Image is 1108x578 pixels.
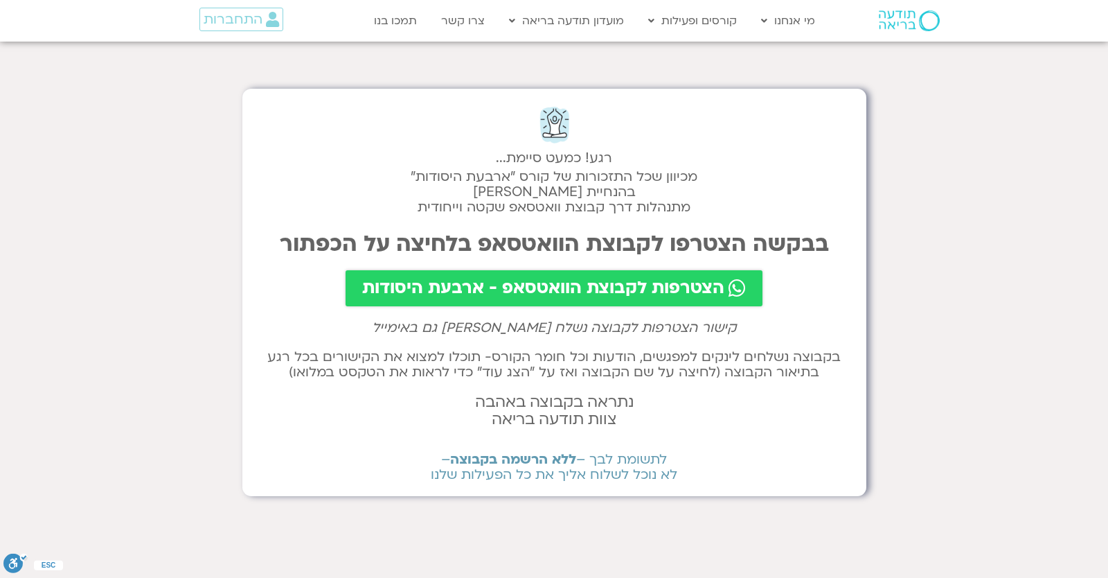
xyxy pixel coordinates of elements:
[204,12,262,27] span: התחברות
[256,169,852,215] h2: מכיוון שכל התזכורות של קורס "ארבעת היסודות" בהנחיית [PERSON_NAME] מתנהלות דרך קבוצת וואטסאפ שקטה ...
[362,279,724,298] span: הצטרפות לקבוצת הוואטסאפ - ארבעת היסודות
[199,8,283,31] a: התחברות
[502,8,631,34] a: מועדון תודעה בריאה
[450,450,576,468] b: ללא הרשמה בקבוצה
[256,394,852,428] h2: נתראה בקבוצה באהבה צוות תודעה בריאה
[367,8,424,34] a: תמכו בנו
[754,8,822,34] a: מי אנחנו
[879,10,940,31] img: תודעה בריאה
[434,8,492,34] a: צרו קשר
[256,157,852,159] h2: רגע! כמעט סיימת...
[256,452,852,482] h2: לתשומת לבך – – לא נוכל לשלוח אליך את כל הפעילות שלנו
[641,8,744,34] a: קורסים ופעילות
[256,231,852,256] h2: בבקשה הצטרפו לקבוצת הוואטסאפ בלחיצה על הכפתור
[346,270,762,306] a: הצטרפות לקבוצת הוואטסאפ - ארבעת היסודות
[256,320,852,335] h2: קישור הצטרפות לקבוצה נשלח [PERSON_NAME] גם באימייל
[256,349,852,380] h2: בקבוצה נשלחים לינקים למפגשים, הודעות וכל חומר הקורס- תוכלו למצוא את הקישורים בכל רגע בתיאור הקבוצ...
